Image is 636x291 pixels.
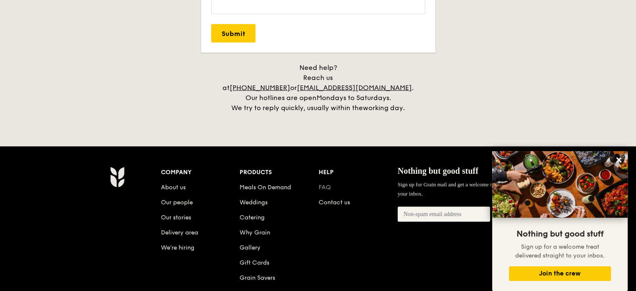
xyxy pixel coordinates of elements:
[515,243,605,259] span: Sign up for a welcome treat delivered straight to your inbox.
[240,274,275,281] a: Grain Savers
[240,167,319,178] div: Products
[240,259,269,266] a: Gift Cards
[214,63,423,113] div: Need help? Reach us at or . Our hotlines are open We try to reply quickly, usually within the
[319,199,350,206] a: Contact us
[240,229,270,236] a: Why Grain
[612,153,626,167] button: Close
[516,229,603,239] span: Nothing but good stuff
[398,166,478,175] span: Nothing but good stuff
[319,184,331,191] a: FAQ
[240,199,268,206] a: Weddings
[110,167,125,188] img: AYc88T3wAAAABJRU5ErkJggg==
[161,167,240,178] div: Company
[240,214,265,221] a: Catering
[398,207,490,222] input: Non-spam email address
[211,24,255,43] input: Submit
[492,151,628,218] img: DSC07876-Edit02-Large.jpeg
[509,266,611,281] button: Join the crew
[317,94,391,102] span: Mondays to Saturdays.
[161,184,186,191] a: About us
[161,244,194,251] a: We’re hiring
[398,181,545,197] span: Sign up for Grain mail and get a welcome treat delivered straight to your inbox.
[161,214,191,221] a: Our stories
[240,244,261,251] a: Gallery
[161,199,193,206] a: Our people
[297,84,412,92] a: [EMAIL_ADDRESS][DOMAIN_NAME]
[319,167,398,178] div: Help
[230,84,290,92] a: [PHONE_NUMBER]
[240,184,291,191] a: Meals On Demand
[161,229,198,236] a: Delivery area
[363,104,405,112] span: working day.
